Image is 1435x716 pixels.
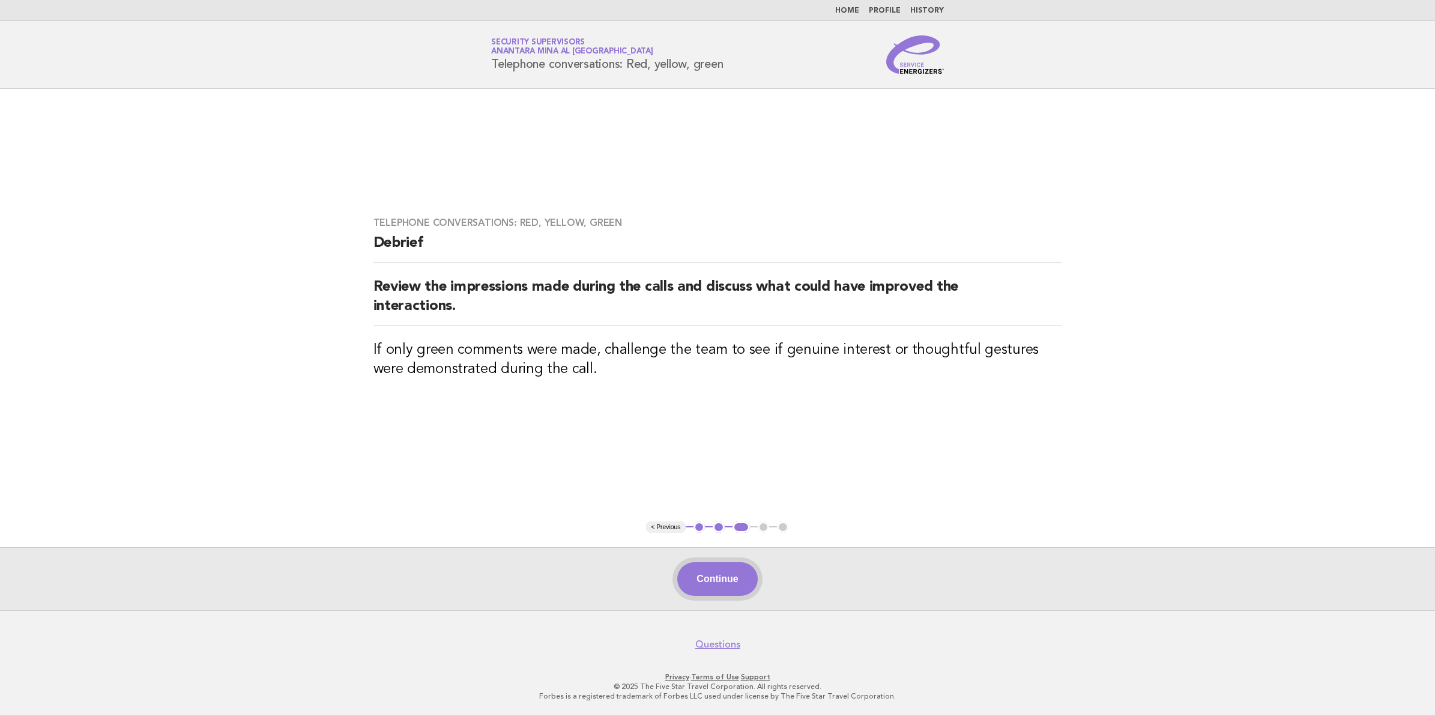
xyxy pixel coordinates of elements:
[350,682,1085,691] p: © 2025 The Five Star Travel Corporation. All rights reserved.
[886,35,944,74] img: Service Energizers
[646,521,685,533] button: < Previous
[373,341,1062,379] h3: If only green comments were made, challenge the team to see if genuine interest or thoughtful ges...
[350,691,1085,701] p: Forbes is a registered trademark of Forbes LLC used under license by The Five Star Travel Corpora...
[491,39,723,70] h1: Telephone conversations: Red, yellow, green
[693,521,705,533] button: 1
[491,48,653,56] span: Anantara Mina al [GEOGRAPHIC_DATA]
[373,278,1062,326] h2: Review the impressions made during the calls and discuss what could have improved the interactions.
[677,562,757,596] button: Continue
[373,234,1062,263] h2: Debrief
[691,673,739,681] a: Terms of Use
[695,639,740,651] a: Questions
[869,7,901,14] a: Profile
[910,7,944,14] a: History
[741,673,770,681] a: Support
[835,7,859,14] a: Home
[733,521,750,533] button: 3
[665,673,689,681] a: Privacy
[373,217,1062,229] h3: Telephone conversations: Red, yellow, green
[350,672,1085,682] p: · ·
[713,521,725,533] button: 2
[491,38,653,55] a: Security SupervisorsAnantara Mina al [GEOGRAPHIC_DATA]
